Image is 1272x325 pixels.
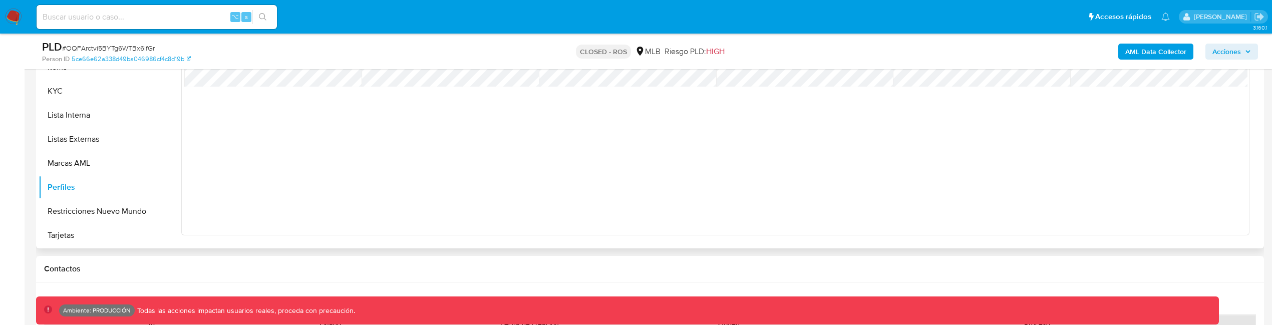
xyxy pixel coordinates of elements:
span: HIGH [706,46,725,57]
button: Acciones [1205,44,1258,60]
div: MLB [635,46,661,57]
button: Listas Externas [39,127,164,151]
b: PLD [42,39,62,55]
button: Lista Interna [39,103,164,127]
span: Acciones [1212,44,1241,60]
input: Buscar usuario o caso... [37,11,277,24]
a: Notificaciones [1161,13,1170,21]
span: ⌥ [231,12,239,22]
button: Restricciones Nuevo Mundo [39,199,164,223]
p: CLOSED - ROS [576,45,631,59]
span: Accesos rápidos [1095,12,1151,22]
a: Salir [1254,12,1264,22]
span: 3.160.1 [1253,24,1267,32]
button: search-icon [252,10,273,24]
button: Tarjetas [39,223,164,247]
button: KYC [39,79,164,103]
span: Riesgo PLD: [665,46,725,57]
p: Ambiente: PRODUCCIÓN [63,308,131,312]
span: # OQFArctvi5BYTg6WTBx6IfGr [62,43,155,53]
b: Person ID [42,55,70,64]
button: Perfiles [39,175,164,199]
button: AML Data Collector [1118,44,1193,60]
button: Marcas AML [39,151,164,175]
p: Todas las acciones impactan usuarios reales, proceda con precaución. [135,306,355,315]
span: s [245,12,248,22]
p: juan.jsosa@mercadolibre.com.co [1194,12,1250,22]
a: 5ce66e62a338d49ba046986cf4c8d19b [72,55,191,64]
b: AML Data Collector [1125,44,1186,60]
h1: Contactos [44,264,1256,274]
